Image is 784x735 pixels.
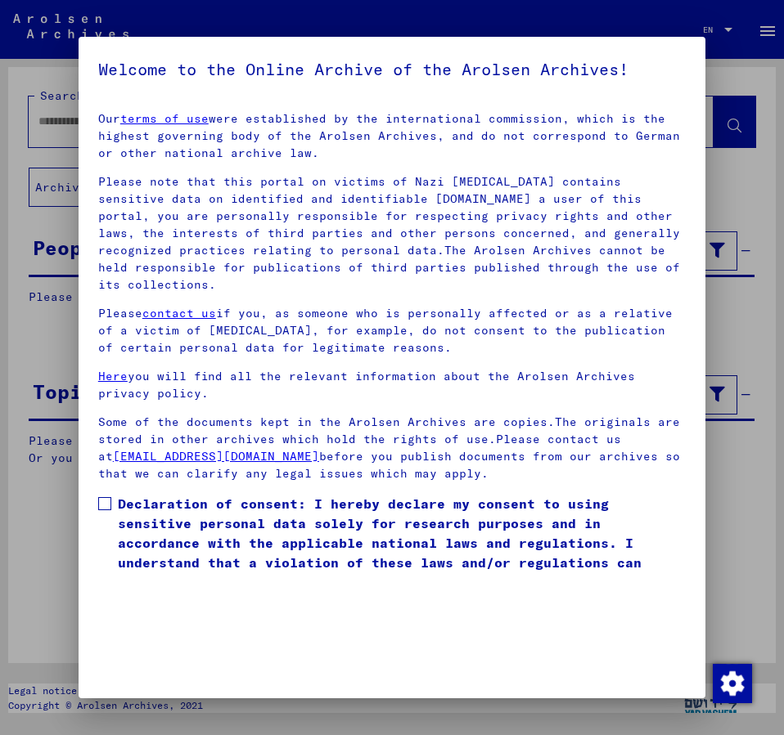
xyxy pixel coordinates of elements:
a: Here [98,369,128,383]
p: Please if you, as someone who is personally affected or as a relative of a victim of [MEDICAL_DAT... [98,305,686,356]
a: contact us [142,306,216,320]
span: Declaration of consent: I hereby declare my consent to using sensitive personal data solely for r... [118,494,686,592]
a: [EMAIL_ADDRESS][DOMAIN_NAME] [113,449,319,464]
h5: Welcome to the Online Archive of the Arolsen Archives! [98,56,686,83]
p: you will find all the relevant information about the Arolsen Archives privacy policy. [98,368,686,402]
img: Change consent [713,664,752,703]
p: Some of the documents kept in the Arolsen Archives are copies.The originals are stored in other a... [98,414,686,482]
a: terms of use [120,111,209,126]
p: Please note that this portal on victims of Nazi [MEDICAL_DATA] contains sensitive data on identif... [98,173,686,294]
p: Our were established by the international commission, which is the highest governing body of the ... [98,110,686,162]
div: Change consent [712,663,751,702]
